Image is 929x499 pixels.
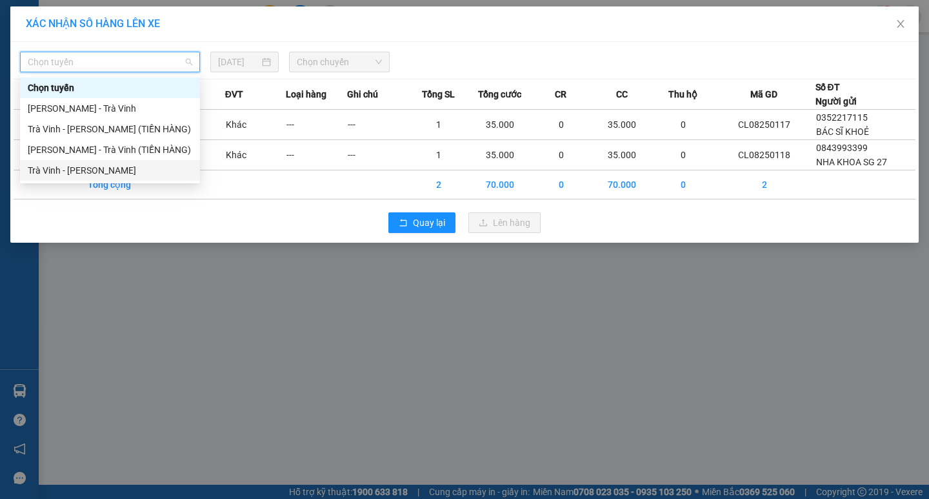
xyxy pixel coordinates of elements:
span: ĐVT [225,87,243,101]
td: 1 [408,110,470,140]
span: 0976297179 - [5,70,119,82]
span: NHA KHOA SG 27 [816,157,887,167]
strong: BIÊN NHẬN GỬI HÀNG [43,7,150,19]
td: 70.000 [592,170,653,199]
span: Thu hộ [668,87,697,101]
td: CL08250117 [714,110,815,140]
td: 0 [653,170,714,199]
td: Tổng cộng [87,170,148,199]
span: Chọn tuyến [28,52,192,72]
span: rollback [399,218,408,229]
td: 70.000 [470,170,531,199]
span: Quay lại [413,216,445,230]
span: CR [555,87,566,101]
td: 35.000 [592,140,653,170]
td: 35.000 [470,140,531,170]
div: Trà Vinh - Hồ Chí Minh [20,160,200,181]
div: [PERSON_NAME] - Trà Vinh [28,101,192,116]
p: NHẬN: [5,43,188,68]
span: Loại hàng [286,87,326,101]
p: GỬI: [5,25,188,37]
span: 0843993399 [816,143,868,153]
span: Tổng SL [422,87,455,101]
td: 35.000 [470,110,531,140]
td: --- [286,110,347,140]
div: Hồ Chí Minh - Trà Vinh (TIỀN HÀNG) [20,139,200,160]
span: VP Càng Long - [26,25,179,37]
span: close [895,19,906,29]
div: [PERSON_NAME] - Trà Vinh (TIỀN HÀNG) [28,143,192,157]
span: XÁC NHẬN SỐ HÀNG LÊN XE [26,17,160,30]
td: 35.000 [592,110,653,140]
span: 0352217115 [816,112,868,123]
span: NHA KHOA SG 27 [97,25,179,37]
input: 11/08/2025 [218,55,260,69]
button: rollbackQuay lại [388,212,455,233]
span: CC [616,87,628,101]
span: LABO ANH [69,70,119,82]
div: Chọn tuyến [20,77,200,98]
span: Mã GD [750,87,777,101]
div: Trà Vinh - Hồ Chí Minh (TIỀN HÀNG) [20,119,200,139]
td: 0 [530,170,592,199]
td: CL08250118 [714,140,815,170]
span: Tổng cước [478,87,521,101]
button: uploadLên hàng [468,212,541,233]
div: Chọn tuyến [28,81,192,95]
div: Trà Vinh - [PERSON_NAME] [28,163,192,178]
td: --- [347,140,408,170]
td: 0 [530,140,592,170]
div: Hồ Chí Minh - Trà Vinh [20,98,200,119]
span: VP [PERSON_NAME] ([GEOGRAPHIC_DATA]) [5,43,130,68]
td: 1 [408,140,470,170]
td: Khác [225,140,286,170]
td: 2 [714,170,815,199]
td: 0 [653,140,714,170]
td: --- [347,110,408,140]
td: Khác [225,110,286,140]
td: 0 [530,110,592,140]
button: Close [883,6,919,43]
div: Trà Vinh - [PERSON_NAME] (TIỀN HÀNG) [28,122,192,136]
td: --- [286,140,347,170]
div: Số ĐT Người gửi [815,80,857,108]
span: Chọn chuyến [297,52,382,72]
span: BÁC SĨ KHOẺ [816,127,869,137]
td: 0 [653,110,714,140]
span: Ghi chú [347,87,378,101]
span: GIAO: [5,84,31,96]
td: 2 [408,170,470,199]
